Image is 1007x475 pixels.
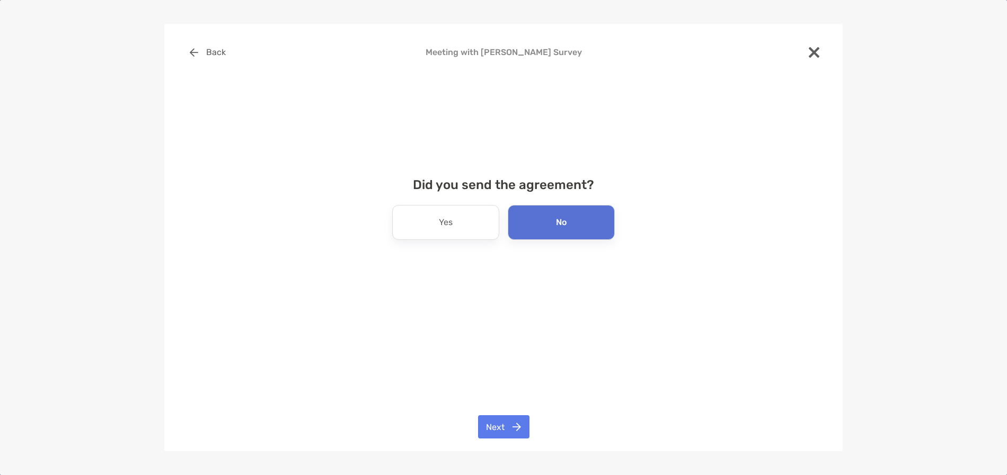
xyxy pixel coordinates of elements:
p: Yes [439,214,453,231]
img: close modal [809,47,819,58]
h4: Did you send the agreement? [181,177,826,192]
img: button icon [513,423,521,431]
button: Back [181,41,234,64]
p: No [556,214,567,231]
h4: Meeting with [PERSON_NAME] Survey [181,47,826,57]
button: Next [478,415,529,438]
img: button icon [190,48,198,57]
